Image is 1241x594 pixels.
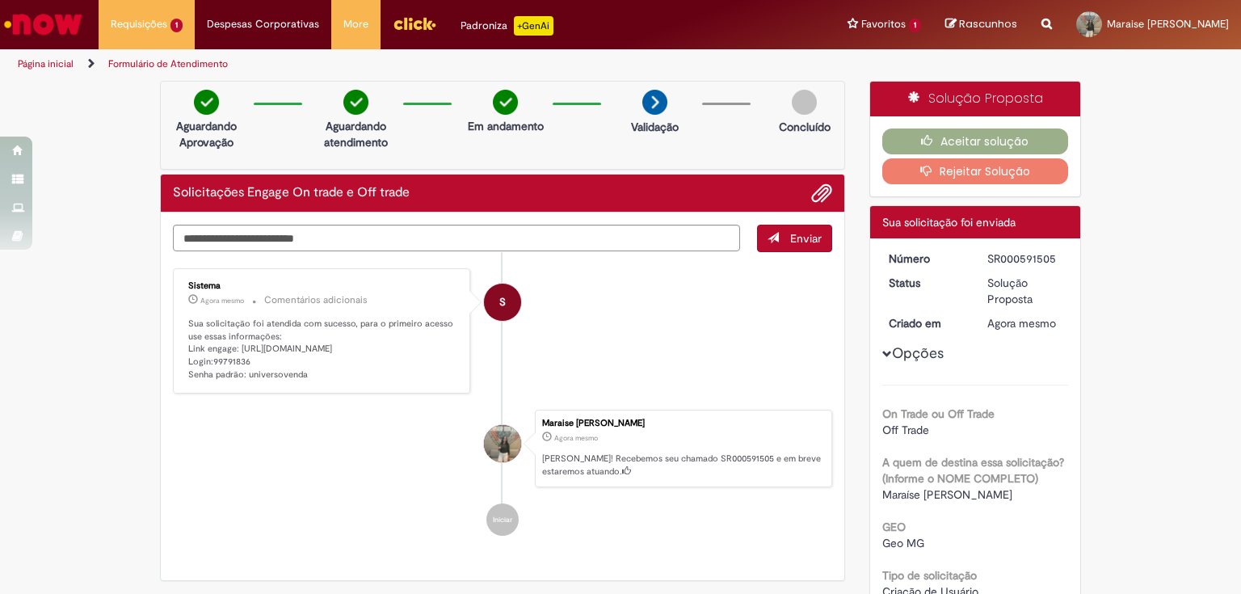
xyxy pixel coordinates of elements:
span: Agora mesmo [554,433,598,443]
span: More [343,16,368,32]
b: GEO [882,520,906,534]
small: Comentários adicionais [264,293,368,307]
span: Despesas Corporativas [207,16,319,32]
div: Sistema [188,281,457,291]
div: Padroniza [461,16,553,36]
span: Rascunhos [959,16,1017,32]
div: System [484,284,521,321]
time: 29/09/2025 12:06:38 [200,296,244,305]
p: Sua solicitação foi atendida com sucesso, para o primeiro acesso use essas informações: Link enga... [188,318,457,381]
dt: Status [877,275,976,291]
dt: Criado em [877,315,976,331]
span: Requisições [111,16,167,32]
span: Enviar [790,231,822,246]
p: Aguardando atendimento [317,118,395,150]
img: arrow-next.png [642,90,667,115]
span: Sua solicitação foi enviada [882,215,1016,230]
b: A quem de destina essa solicitação? (Informe o NOME COMPLETO) [882,455,1064,486]
span: S [499,283,506,322]
b: Tipo de solicitação [882,568,977,583]
p: Validação [631,119,679,135]
a: Rascunhos [945,17,1017,32]
button: Enviar [757,225,832,252]
p: Em andamento [468,118,544,134]
textarea: Digite sua mensagem aqui... [173,225,740,252]
img: ServiceNow [2,8,85,40]
time: 29/09/2025 12:06:34 [554,433,598,443]
img: check-circle-green.png [194,90,219,115]
div: SR000591505 [987,251,1062,267]
img: check-circle-green.png [343,90,368,115]
div: 29/09/2025 12:06:34 [987,315,1062,331]
div: Maraise Cristina Nonato Viana [484,425,521,462]
p: +GenAi [514,16,553,36]
button: Aceitar solução [882,128,1069,154]
p: Aguardando Aprovação [167,118,246,150]
span: Agora mesmo [200,296,244,305]
span: Geo MG [882,536,924,550]
ul: Trilhas de página [12,49,815,79]
time: 29/09/2025 12:06:34 [987,316,1056,331]
img: check-circle-green.png [493,90,518,115]
span: Maraise [PERSON_NAME] [1107,17,1229,31]
p: [PERSON_NAME]! Recebemos seu chamado SR000591505 e em breve estaremos atuando. [542,453,823,478]
b: On Trade ou Off Trade [882,407,995,421]
div: Maraise [PERSON_NAME] [542,419,823,428]
p: Concluído [779,119,831,135]
button: Rejeitar Solução [882,158,1069,184]
a: Página inicial [18,57,74,70]
ul: Histórico de tíquete [173,252,832,552]
span: Off Trade [882,423,929,437]
img: click_logo_yellow_360x200.png [393,11,436,36]
span: 1 [909,19,921,32]
span: 1 [170,19,183,32]
dt: Número [877,251,976,267]
h2: Solicitações Engage On trade e Off trade Histórico de tíquete [173,186,410,200]
span: Maraíse [PERSON_NAME] [882,487,1012,502]
span: Favoritos [861,16,906,32]
a: Formulário de Atendimento [108,57,228,70]
button: Adicionar anexos [811,183,832,204]
span: Agora mesmo [987,316,1056,331]
img: img-circle-grey.png [792,90,817,115]
li: Maraise Cristina Nonato Viana [173,410,832,487]
div: Solução Proposta [987,275,1062,307]
div: Solução Proposta [870,82,1081,116]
